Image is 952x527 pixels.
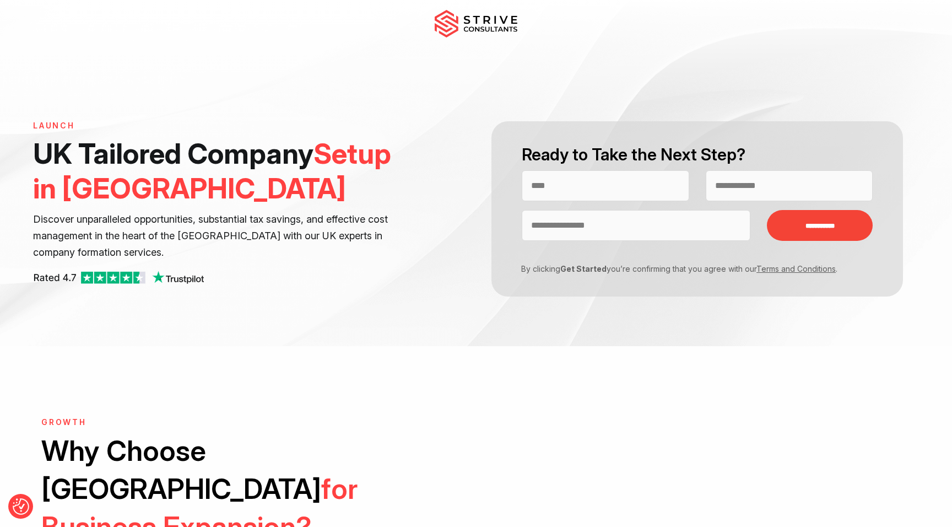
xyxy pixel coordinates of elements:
h2: Ready to Take the Next Step? [522,143,873,166]
button: Consent Preferences [13,498,29,515]
h6: LAUNCH [33,121,414,131]
form: Contact form [476,121,919,297]
p: Discover unparalleled opportunities, substantial tax savings, and effective cost management in th... [33,211,414,261]
strong: Get Started [560,264,607,273]
h6: GROWTH [41,418,468,427]
a: Terms and Conditions [756,264,836,273]
img: Revisit consent button [13,498,29,515]
p: By clicking you’re confirming that you agree with our . [513,263,864,275]
img: main-logo.svg [435,10,517,37]
h1: UK Tailored Company [33,136,414,206]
